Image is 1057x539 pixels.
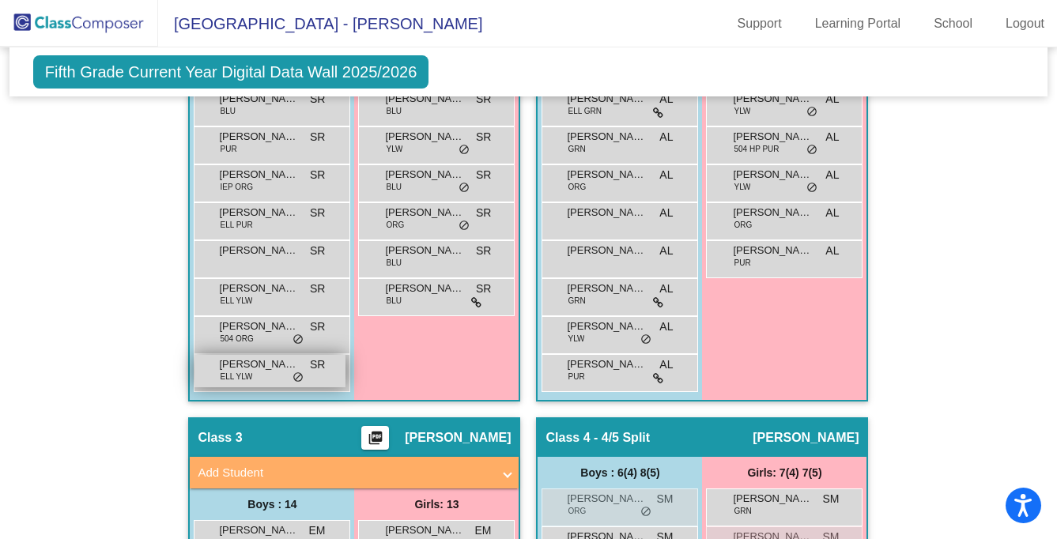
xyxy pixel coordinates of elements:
[219,167,298,183] span: [PERSON_NAME]
[385,522,464,538] span: [PERSON_NAME]
[361,426,389,450] button: Print Students Details
[366,430,385,452] mat-icon: picture_as_pdf
[385,205,464,220] span: [PERSON_NAME]-[PERSON_NAME]
[734,219,752,231] span: ORG
[459,144,470,156] span: do_not_disturb_alt
[825,167,839,183] span: AL
[567,167,646,183] span: [PERSON_NAME]
[219,318,298,334] span: [PERSON_NAME]
[538,457,702,488] div: Boys : 6(4) 8(5)
[310,129,325,145] span: SR
[219,129,298,145] span: [PERSON_NAME]
[219,243,298,258] span: [PERSON_NAME] [PERSON_NAME]
[567,491,646,507] span: [PERSON_NAME]
[659,91,673,107] span: AL
[405,430,511,446] span: [PERSON_NAME]
[310,243,325,259] span: SR
[219,281,298,296] span: [PERSON_NAME]
[190,488,354,520] div: Boys : 14
[198,464,492,482] mat-panel-title: Add Student
[220,219,252,231] span: ELL PUR
[293,334,304,346] span: do_not_disturb_alt
[476,91,491,107] span: SR
[568,333,584,345] span: YLW
[308,522,325,539] span: EM
[640,506,651,518] span: do_not_disturb_alt
[733,91,812,107] span: [PERSON_NAME]
[993,11,1057,36] a: Logout
[659,167,673,183] span: AL
[220,371,252,383] span: ELL YLW
[733,491,812,507] span: [PERSON_NAME]
[659,281,673,297] span: AL
[734,505,751,517] span: GRN
[733,243,812,258] span: [PERSON_NAME]
[476,281,491,297] span: SR
[385,243,464,258] span: [PERSON_NAME] [PERSON_NAME]
[220,143,236,155] span: PUR
[386,105,401,117] span: BLU
[806,144,817,156] span: do_not_disturb_alt
[733,205,812,220] span: [PERSON_NAME]
[386,181,401,193] span: BLU
[198,430,242,446] span: Class 3
[293,371,304,384] span: do_not_disturb_alt
[476,205,491,221] span: SR
[386,295,401,307] span: BLU
[802,11,914,36] a: Learning Portal
[568,505,586,517] span: ORG
[190,457,519,488] mat-expansion-panel-header: Add Student
[733,167,812,183] span: [PERSON_NAME]
[385,167,464,183] span: [PERSON_NAME]
[385,281,464,296] span: [PERSON_NAME]
[459,220,470,232] span: do_not_disturb_alt
[568,105,601,117] span: ELL GRN
[567,356,646,372] span: [PERSON_NAME]
[822,491,839,507] span: SM
[702,457,866,488] div: Girls: 7(4) 7(5)
[219,522,298,538] span: [PERSON_NAME]
[310,356,325,373] span: SR
[219,91,298,107] span: [PERSON_NAME]
[310,318,325,335] span: SR
[568,295,585,307] span: GRN
[385,91,464,107] span: [PERSON_NAME]
[659,243,673,259] span: AL
[567,129,646,145] span: [PERSON_NAME]
[33,55,429,89] span: Fifth Grade Current Year Digital Data Wall 2025/2026
[386,143,402,155] span: YLW
[659,318,673,335] span: AL
[733,129,812,145] span: [PERSON_NAME]
[310,205,325,221] span: SR
[921,11,985,36] a: School
[734,143,779,155] span: 504 HP PUR
[825,129,839,145] span: AL
[310,281,325,297] span: SR
[806,182,817,194] span: do_not_disturb_alt
[567,91,646,107] span: [PERSON_NAME]
[825,243,839,259] span: AL
[476,129,491,145] span: SR
[219,205,298,220] span: [PERSON_NAME]
[659,129,673,145] span: AL
[640,334,651,346] span: do_not_disturb_alt
[158,11,482,36] span: [GEOGRAPHIC_DATA] - [PERSON_NAME]
[459,182,470,194] span: do_not_disturb_alt
[656,491,673,507] span: SM
[734,257,750,269] span: PUR
[568,371,584,383] span: PUR
[476,167,491,183] span: SR
[545,430,650,446] span: Class 4 - 4/5 Split
[220,333,253,345] span: 504 ORG
[725,11,795,36] a: Support
[753,430,859,446] span: [PERSON_NAME]
[567,318,646,334] span: [PERSON_NAME]
[567,281,646,296] span: [PERSON_NAME]
[385,129,464,145] span: [PERSON_NAME]
[659,356,673,373] span: AL
[825,205,839,221] span: AL
[568,143,585,155] span: GRN
[806,106,817,119] span: do_not_disturb_alt
[567,205,646,220] span: [PERSON_NAME]
[310,167,325,183] span: SR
